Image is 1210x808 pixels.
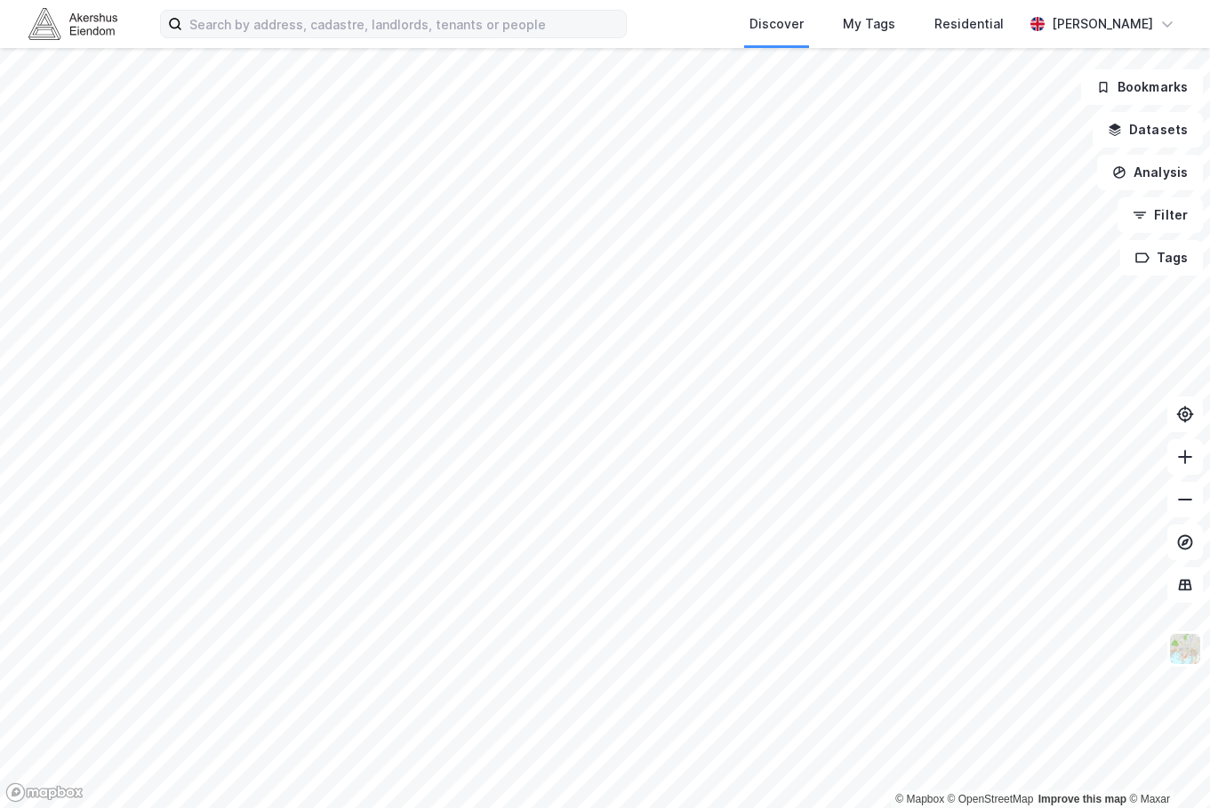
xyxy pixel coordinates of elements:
[28,8,117,39] img: akershus-eiendom-logo.9091f326c980b4bce74ccdd9f866810c.svg
[1121,723,1210,808] div: Kontrollprogram for chat
[843,13,895,35] div: My Tags
[749,13,804,35] div: Discover
[182,11,626,37] input: Search by address, cadastre, landlords, tenants or people
[1121,723,1210,808] iframe: Chat Widget
[1052,13,1153,35] div: [PERSON_NAME]
[934,13,1004,35] div: Residential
